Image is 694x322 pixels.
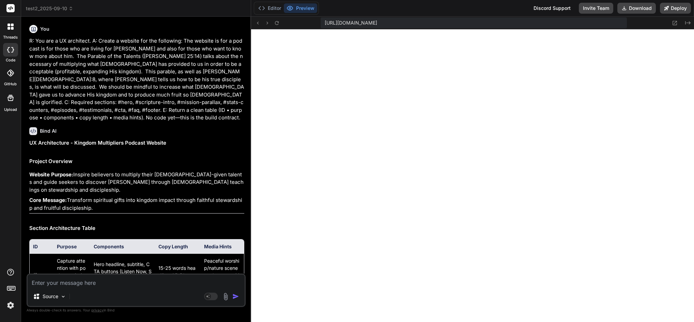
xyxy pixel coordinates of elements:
[43,293,58,300] p: Source
[29,158,244,165] h2: Project Overview
[53,253,90,296] td: Capture attention with podcast mission and immediate action
[201,253,244,296] td: Peaceful worship/nature scene or abstract spiritual imagery from Unsplash
[4,81,17,87] label: GitHub
[617,3,656,14] button: Download
[222,293,230,301] img: attachment
[155,253,201,296] td: 15-25 words headline, 35-50 words subtitle
[29,196,244,212] p: Transform spiritual gifts into kingdom impact through faithful stewardship and fruitful disciples...
[579,3,613,14] button: Invite Team
[4,107,17,113] label: Upload
[33,244,38,249] strong: ID
[91,308,104,312] span: privacy
[529,3,575,14] div: Discord Support
[256,3,284,13] button: Editor
[284,3,317,13] button: Preview
[29,171,244,194] p: Inspire believers to multiply their [DEMOGRAPHIC_DATA]-given talents and guide seekers to discove...
[40,26,49,32] h6: You
[57,244,77,249] strong: Purpose
[660,3,691,14] button: Deploy
[29,171,73,178] strong: Website Purpose:
[251,29,694,322] iframe: Preview
[40,128,57,134] h6: Bind AI
[6,57,15,63] label: code
[26,5,73,12] span: test2_2025-09-10
[204,244,232,249] strong: Media Hints
[90,253,155,296] td: Hero headline, subtitle, CTA buttons (Listen Now, Subscribe), background video/image overlay
[33,272,47,278] code: #hero
[5,299,16,311] img: settings
[325,19,377,26] span: [URL][DOMAIN_NAME]
[94,244,124,249] strong: Components
[158,244,188,249] strong: Copy Length
[29,224,244,232] h2: Section Architecture Table
[29,197,67,203] strong: Core Message:
[29,139,244,147] h1: UX Architecture - Kingdom Multipliers Podcast Website
[3,34,18,40] label: threads
[27,307,246,313] p: Always double-check its answers. Your in Bind
[232,293,239,300] img: icon
[60,294,66,299] img: Pick Models
[29,37,244,122] p: R: You are a UX architect. A: Create a website for the following: The website is for a podcast is...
